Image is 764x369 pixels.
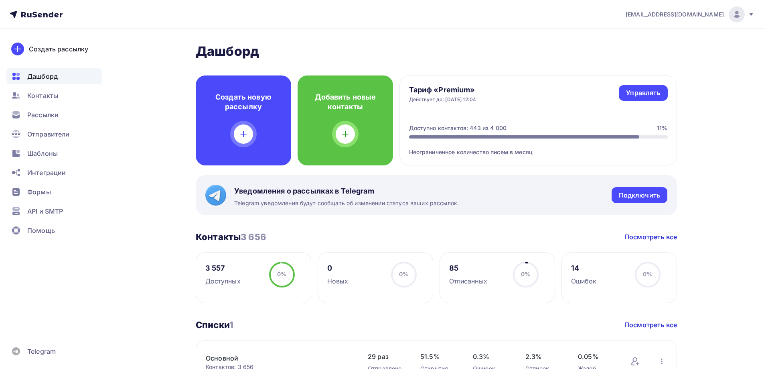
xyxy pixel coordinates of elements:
[571,263,597,273] div: 14
[327,263,349,273] div: 0
[205,263,241,273] div: 3 557
[409,96,476,103] div: Действует до: [DATE] 12:04
[473,352,509,361] span: 0.3%
[196,231,266,243] h3: Контакты
[327,276,349,286] div: Новых
[626,10,724,18] span: [EMAIL_ADDRESS][DOMAIN_NAME]
[619,191,660,200] div: Подключить
[27,110,59,120] span: Рассылки
[6,68,102,84] a: Дашборд
[6,184,102,200] a: Формы
[277,271,286,277] span: 0%
[525,352,562,361] span: 2.3%
[234,186,459,196] span: Уведомления о рассылках в Telegram
[29,44,88,54] div: Создать рассылку
[409,85,476,95] h4: Тариф «Premium»
[27,206,63,216] span: API и SMTP
[27,129,70,139] span: Отправители
[368,352,404,361] span: 29 раз
[409,124,507,132] div: Доступно контактов: 443 из 4 000
[624,232,677,242] a: Посмотреть все
[209,92,278,112] h4: Создать новую рассылку
[399,271,408,277] span: 0%
[206,353,342,363] a: Основной
[626,88,660,98] div: Управлять
[657,124,667,132] div: 11%
[229,320,233,330] span: 1
[27,347,56,356] span: Telegram
[6,126,102,142] a: Отправители
[624,320,677,330] a: Посмотреть все
[27,149,58,158] span: Шаблоны
[27,187,51,197] span: Формы
[241,232,266,242] span: 3 656
[449,276,487,286] div: Отписанных
[27,226,55,235] span: Помощь
[234,199,459,207] span: Telegram уведомления будут сообщать об изменении статуса ваших рассылок.
[196,43,677,59] h2: Дашборд
[310,92,380,112] h4: Добавить новые контакты
[409,139,668,156] div: Неограниченное количество писем в месяц
[27,168,66,177] span: Интеграции
[196,319,233,330] h3: Списки
[6,107,102,123] a: Рассылки
[626,6,754,22] a: [EMAIL_ADDRESS][DOMAIN_NAME]
[205,276,241,286] div: Доступных
[643,271,652,277] span: 0%
[571,276,597,286] div: Ошибок
[27,71,58,81] span: Дашборд
[521,271,530,277] span: 0%
[449,263,487,273] div: 85
[6,145,102,161] a: Шаблоны
[6,88,102,104] a: Контакты
[420,352,457,361] span: 51.5%
[578,352,614,361] span: 0.05%
[27,91,58,100] span: Контакты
